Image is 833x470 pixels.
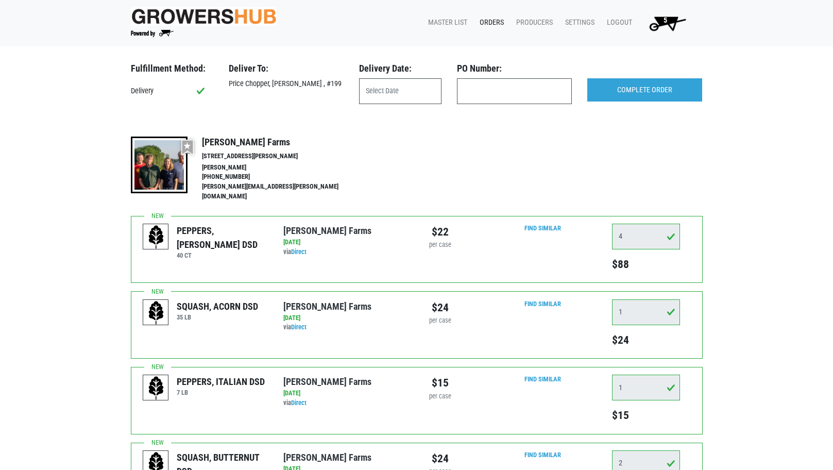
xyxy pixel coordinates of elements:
div: $24 [424,299,456,316]
a: Logout [599,13,636,32]
a: Direct [291,248,307,256]
h3: Fulfillment Method: [131,63,213,74]
img: thumbnail-8a08f3346781c529aa742b86dead986c.jpg [131,137,188,193]
h3: Deliver To: [229,63,344,74]
img: placeholder-variety-43d6402dacf2d531de610a020419775a.svg [143,300,169,326]
a: [PERSON_NAME] Farms [283,452,371,463]
div: [DATE] [283,389,409,398]
div: via [283,398,409,408]
div: via [283,323,409,332]
li: [PERSON_NAME] [202,163,361,173]
li: [STREET_ADDRESS][PERSON_NAME] [202,152,361,161]
h4: [PERSON_NAME] Farms [202,137,361,148]
h5: $88 [612,258,680,271]
div: $22 [424,224,456,240]
input: Qty [612,299,680,325]
li: [PHONE_NUMBER] [202,172,361,182]
h3: Delivery Date: [359,63,441,74]
a: [PERSON_NAME] Farms [283,301,371,312]
div: PEPPERS, [PERSON_NAME] DSD [177,224,268,251]
div: Price Chopper, [PERSON_NAME] , #199 [221,78,351,90]
h5: $24 [612,333,680,347]
div: PEPPERS, ITALIAN DSD [177,375,265,389]
h6: 35 LB [177,313,258,321]
h6: 7 LB [177,389,265,396]
h5: $15 [612,409,680,422]
a: Master List [420,13,471,32]
a: Settings [557,13,599,32]
li: [PERSON_NAME][EMAIL_ADDRESS][PERSON_NAME][DOMAIN_NAME] [202,182,361,202]
a: [PERSON_NAME] Farms [283,376,371,387]
img: Cart [644,13,690,33]
input: COMPLETE ORDER [587,78,702,102]
input: Qty [612,375,680,400]
div: SQUASH, ACORN DSD [177,299,258,313]
a: Find Similar [524,375,561,383]
a: Orders [471,13,508,32]
img: Powered by Big Wheelbarrow [131,30,174,37]
span: 5 [664,16,667,25]
a: 5 [636,13,694,33]
a: Find Similar [524,300,561,308]
h6: 40 CT [177,251,268,259]
img: original-fc7597fdc6adbb9d0e2ae620e786d1a2.jpg [131,7,277,26]
a: Direct [291,323,307,331]
div: per case [424,316,456,326]
div: $15 [424,375,456,391]
div: per case [424,392,456,401]
div: $24 [424,450,456,467]
div: [DATE] [283,313,409,323]
img: placeholder-variety-43d6402dacf2d531de610a020419775a.svg [143,224,169,250]
input: Select Date [359,78,441,104]
a: Find Similar [524,224,561,232]
div: [DATE] [283,238,409,247]
img: placeholder-variety-43d6402dacf2d531de610a020419775a.svg [143,375,169,401]
a: [PERSON_NAME] Farms [283,225,371,236]
div: per case [424,240,456,250]
div: via [283,247,409,257]
a: Find Similar [524,451,561,459]
input: Qty [612,224,680,249]
h3: PO Number: [457,63,572,74]
a: Producers [508,13,557,32]
a: Direct [291,399,307,407]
